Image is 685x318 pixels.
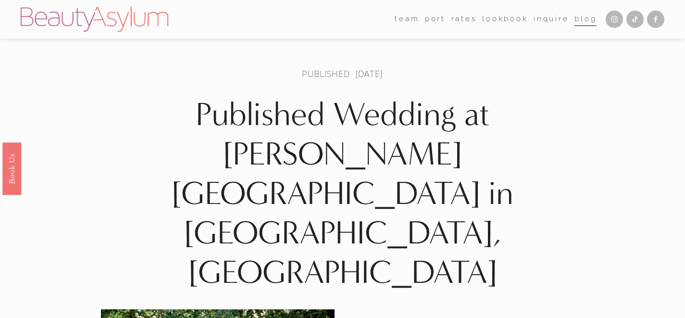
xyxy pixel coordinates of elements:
a: TikTok [626,11,644,28]
a: Instagram [606,11,623,28]
a: Published [302,68,350,79]
a: Inquire [534,12,569,27]
h1: Published Wedding at [PERSON_NAME][GEOGRAPHIC_DATA] in [GEOGRAPHIC_DATA], [GEOGRAPHIC_DATA] [101,95,584,293]
a: Book Us [2,142,21,194]
a: folder dropdown [395,12,419,27]
a: Facebook [647,11,664,28]
span: team [395,13,419,26]
span: [DATE] [355,68,383,79]
a: port [425,12,446,27]
img: Beauty Asylum | Bridal Hair &amp; Makeup Charlotte &amp; Atlanta [21,7,168,32]
a: Lookbook [482,12,528,27]
a: Rates [451,12,477,27]
a: Blog [574,12,597,27]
